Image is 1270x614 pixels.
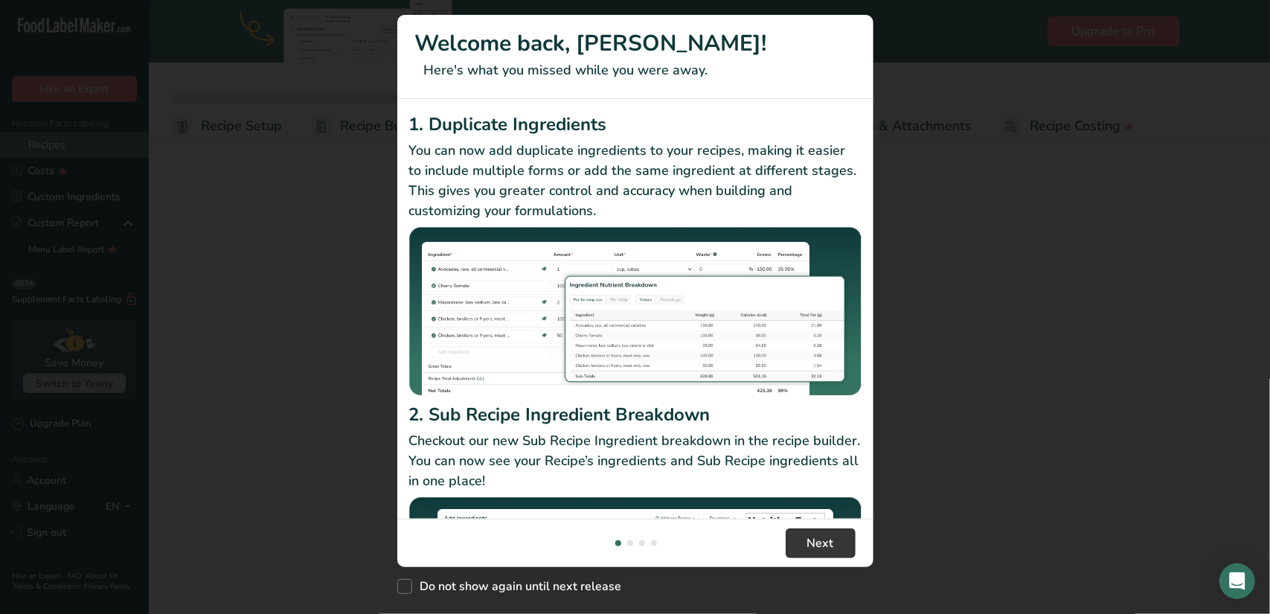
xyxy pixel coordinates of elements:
[409,401,862,428] h2: 2. Sub Recipe Ingredient Breakdown
[415,27,856,60] h1: Welcome back, [PERSON_NAME]!
[415,60,856,80] p: Here's what you missed while you were away.
[409,227,862,396] img: Duplicate Ingredients
[409,141,862,221] p: You can now add duplicate ingredients to your recipes, making it easier to include multiple forms...
[807,534,834,552] span: Next
[412,579,622,594] span: Do not show again until next release
[786,528,856,558] button: Next
[1219,563,1255,599] div: Open Intercom Messenger
[409,111,862,138] h2: 1. Duplicate Ingredients
[409,431,862,491] p: Checkout our new Sub Recipe Ingredient breakdown in the recipe builder. You can now see your Reci...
